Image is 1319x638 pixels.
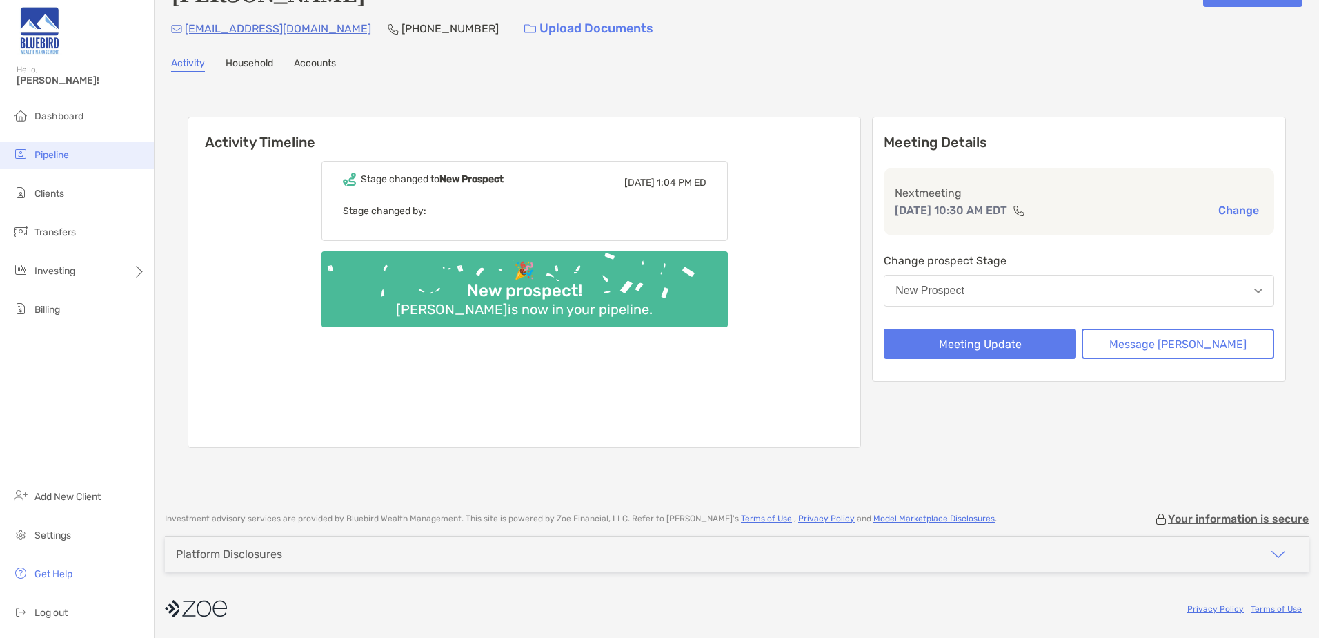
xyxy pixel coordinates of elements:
div: New prospect! [462,281,588,301]
a: Model Marketplace Disclosures [873,514,995,523]
img: communication type [1013,205,1025,216]
p: [EMAIL_ADDRESS][DOMAIN_NAME] [185,20,371,37]
img: company logo [165,593,227,624]
img: Event icon [343,173,356,186]
img: dashboard icon [12,107,29,124]
img: clients icon [12,184,29,201]
span: Log out [34,607,68,619]
img: Open dropdown arrow [1254,289,1262,293]
a: Terms of Use [1251,604,1302,614]
img: Confetti [321,251,728,316]
img: button icon [524,24,536,34]
img: transfers icon [12,223,29,240]
div: New Prospect [895,284,964,297]
img: Phone Icon [388,23,399,35]
p: Your information is secure [1168,512,1309,525]
img: billing icon [12,300,29,317]
p: Change prospect Stage [884,252,1274,269]
img: add_new_client icon [12,487,29,504]
a: Privacy Policy [798,514,855,523]
img: icon arrow [1270,546,1287,563]
span: Add New Client [34,491,101,503]
div: Platform Disclosures [176,548,282,561]
span: Billing [34,304,60,316]
span: Pipeline [34,149,69,161]
button: Message [PERSON_NAME] [1082,329,1274,359]
button: Change [1214,203,1263,217]
img: logout icon [12,603,29,620]
img: settings icon [12,526,29,543]
p: [PHONE_NUMBER] [401,20,499,37]
img: Zoe Logo [17,6,62,55]
img: pipeline icon [12,146,29,162]
a: Household [226,57,273,72]
a: Terms of Use [741,514,792,523]
a: Privacy Policy [1187,604,1244,614]
span: Get Help [34,568,72,580]
p: Investment advisory services are provided by Bluebird Wealth Management . This site is powered by... [165,514,997,524]
b: New Prospect [439,173,504,185]
a: Upload Documents [515,14,662,43]
img: investing icon [12,262,29,278]
a: Activity [171,57,205,72]
div: Stage changed to [361,173,504,185]
span: 1:04 PM ED [657,177,706,188]
h6: Activity Timeline [188,117,860,151]
span: Dashboard [34,110,83,122]
span: Investing [34,265,75,277]
p: [DATE] 10:30 AM EDT [895,202,1007,219]
button: New Prospect [884,275,1274,307]
span: Transfers [34,226,76,238]
div: 🎉 [508,261,540,281]
span: Settings [34,530,71,541]
img: get-help icon [12,565,29,581]
img: Email Icon [171,25,182,33]
div: [PERSON_NAME] is now in your pipeline. [390,301,658,318]
p: Next meeting [895,184,1263,202]
p: Meeting Details [884,134,1274,151]
p: Stage changed by: [343,202,706,220]
button: Meeting Update [884,329,1076,359]
span: Clients [34,188,64,200]
a: Accounts [294,57,336,72]
span: [DATE] [624,177,655,188]
span: [PERSON_NAME]! [17,75,146,86]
